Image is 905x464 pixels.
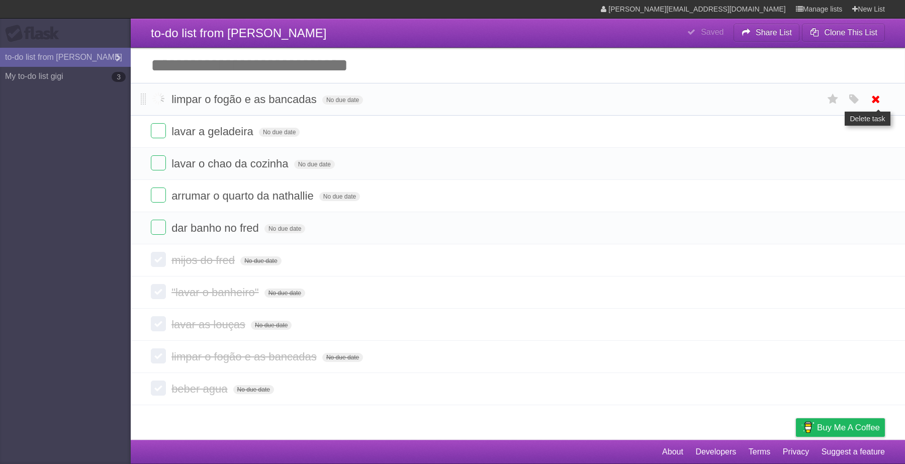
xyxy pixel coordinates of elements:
[171,350,319,363] span: limpar o fogão e as bancadas
[251,321,292,330] span: No due date
[112,72,126,82] b: 3
[151,155,166,170] label: Done
[701,28,723,36] b: Saved
[796,418,885,437] a: Buy me a coffee
[749,442,771,461] a: Terms
[151,284,166,299] label: Done
[801,419,814,436] img: Buy me a coffee
[802,24,885,42] button: Clone This List
[171,222,261,234] span: dar banho no fred
[171,93,319,106] span: limpar o fogão e as bancadas
[319,192,360,201] span: No due date
[695,442,736,461] a: Developers
[171,383,230,395] span: beber agua
[662,442,683,461] a: About
[322,353,363,362] span: No due date
[171,318,248,331] span: lavar as louças
[783,442,809,461] a: Privacy
[171,286,261,299] span: "lavar o banheiro"
[151,91,166,106] label: Done
[171,157,291,170] span: lavar o chao da cozinha
[259,128,300,137] span: No due date
[171,125,256,138] span: lavar a geladeira
[151,316,166,331] label: Done
[171,254,237,266] span: mijos do fred
[264,289,305,298] span: No due date
[151,26,326,40] span: to-do list from [PERSON_NAME]
[322,96,363,105] span: No due date
[240,256,281,265] span: No due date
[817,419,880,436] span: Buy me a coffee
[5,25,65,43] div: Flask
[151,381,166,396] label: Done
[756,28,792,37] b: Share List
[822,442,885,461] a: Suggest a feature
[171,190,316,202] span: arrumar o quarto da nathallie
[294,160,335,169] span: No due date
[233,385,274,394] span: No due date
[151,188,166,203] label: Done
[734,24,800,42] button: Share List
[151,348,166,363] label: Done
[264,224,305,233] span: No due date
[151,123,166,138] label: Done
[824,28,877,37] b: Clone This List
[151,220,166,235] label: Done
[824,91,843,108] label: Star task
[151,252,166,267] label: Done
